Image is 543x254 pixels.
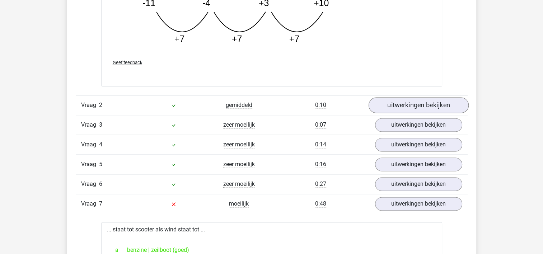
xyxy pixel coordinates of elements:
[174,34,184,44] tspan: +7
[231,34,242,44] tspan: +7
[375,157,462,171] a: uitwerkingen bekijken
[81,101,99,109] span: Vraag
[223,121,255,128] span: zeer moeilijk
[229,200,249,207] span: moeilijk
[81,121,99,129] span: Vraag
[368,97,468,113] a: uitwerkingen bekijken
[315,161,326,168] span: 0:16
[315,102,326,109] span: 0:10
[223,141,255,148] span: zeer moeilijk
[315,141,326,148] span: 0:14
[81,160,99,169] span: Vraag
[223,161,255,168] span: zeer moeilijk
[375,118,462,132] a: uitwerkingen bekijken
[81,140,99,149] span: Vraag
[110,245,434,254] div: benzine | zeilboot (goed)
[99,200,102,207] span: 7
[115,245,127,254] span: a
[226,102,252,109] span: gemiddeld
[99,180,102,187] span: 6
[223,180,255,188] span: zeer moeilijk
[81,199,99,208] span: Vraag
[99,121,102,128] span: 3
[99,161,102,168] span: 5
[375,177,462,191] a: uitwerkingen bekijken
[375,197,462,211] a: uitwerkingen bekijken
[315,200,326,207] span: 0:48
[375,138,462,151] a: uitwerkingen bekijken
[81,180,99,188] span: Vraag
[113,60,142,65] span: Geef feedback
[315,180,326,188] span: 0:27
[99,141,102,148] span: 4
[315,121,326,128] span: 0:07
[289,34,299,44] tspan: +7
[99,102,102,108] span: 2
